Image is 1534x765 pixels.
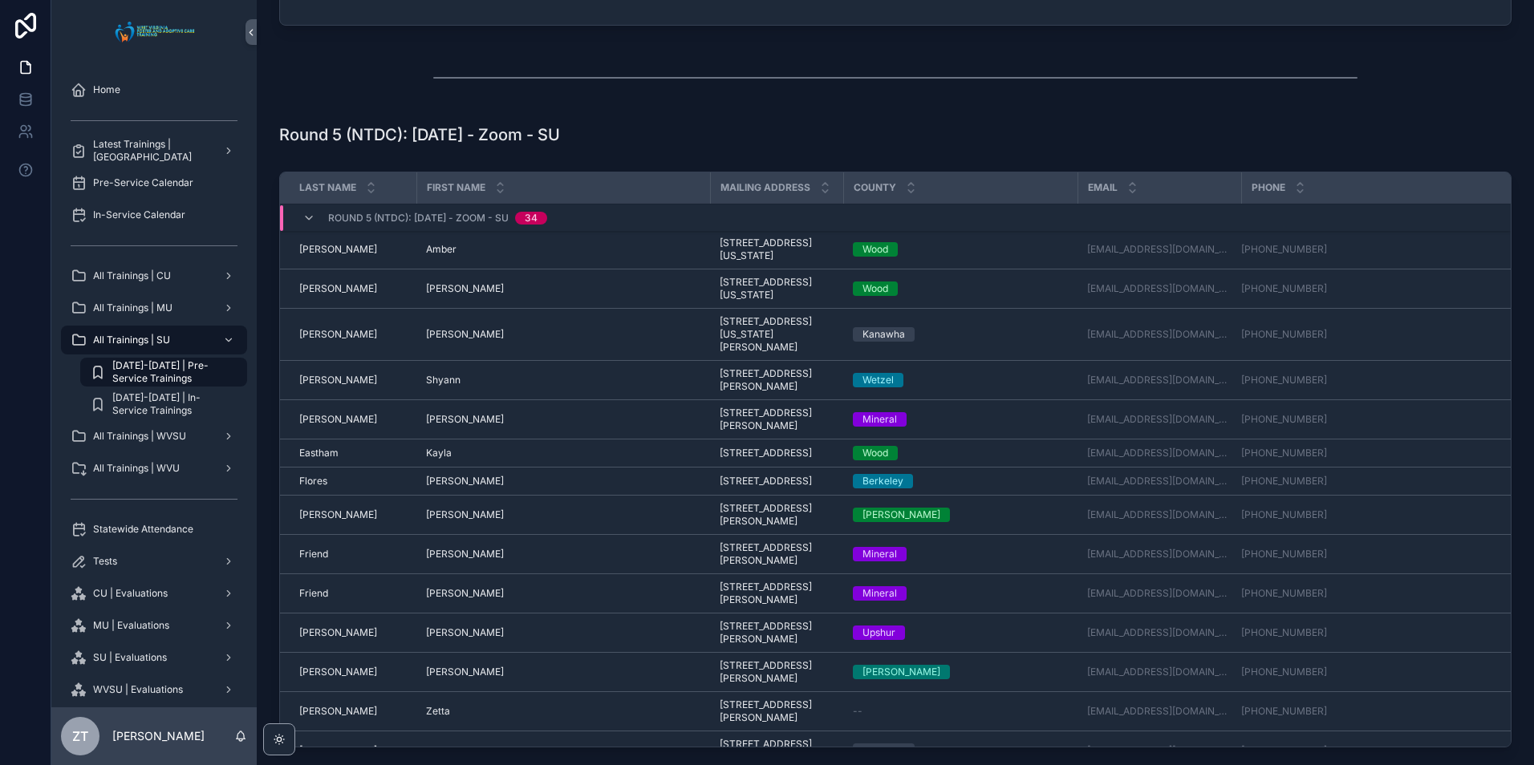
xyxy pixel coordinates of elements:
a: [EMAIL_ADDRESS][DOMAIN_NAME] [1087,508,1232,521]
span: [PERSON_NAME] [299,374,377,387]
a: Mineral [853,547,1068,561]
a: [PHONE_NUMBER] [1241,508,1327,521]
a: [EMAIL_ADDRESS][DOMAIN_NAME] [1087,413,1232,426]
a: [PERSON_NAME] [853,508,1068,522]
a: [EMAIL_ADDRESS][DOMAIN_NAME] [1087,744,1232,757]
a: [PHONE_NUMBER] [1241,243,1491,256]
a: [PERSON_NAME] [426,666,700,678]
a: All Trainings | CU [61,261,247,290]
a: [PHONE_NUMBER] [1241,744,1491,757]
span: [STREET_ADDRESS][PERSON_NAME] [720,698,834,724]
a: Flores [299,475,407,488]
a: CU | Evaluations [61,579,247,608]
a: Zetta [426,705,700,718]
a: Friend [299,587,407,600]
a: [EMAIL_ADDRESS][DOMAIN_NAME] [1087,475,1232,488]
span: Desireah [426,744,467,757]
span: Friend [299,548,328,561]
a: In-Service Calendar [61,200,247,229]
a: -- [853,705,1068,718]
span: Mailing Address [720,181,810,194]
span: [STREET_ADDRESS] [720,475,812,488]
span: First Name [427,181,485,194]
a: [PERSON_NAME] [299,282,407,295]
a: [DATE]-[DATE] | Pre-Service Trainings [80,358,247,387]
span: Friend [299,587,328,600]
a: All Trainings | WVSU [61,422,247,451]
a: Upshur [853,625,1068,640]
a: [STREET_ADDRESS][PERSON_NAME] [720,367,834,393]
a: Amber [426,243,700,256]
a: [PERSON_NAME] [299,744,407,757]
div: Wood [862,242,888,257]
span: [PERSON_NAME] [426,413,504,426]
span: Kayla [426,447,452,459]
a: [EMAIL_ADDRESS][DOMAIN_NAME] [1087,243,1232,256]
a: All Trainings | MU [61,293,247,322]
a: [EMAIL_ADDRESS][DOMAIN_NAME] [1087,705,1232,718]
a: [PHONE_NUMBER] [1241,447,1491,459]
a: [PHONE_NUMBER] [1241,666,1327,678]
a: [PHONE_NUMBER] [1241,243,1327,256]
a: [PERSON_NAME] [299,626,407,639]
span: Zetta [426,705,450,718]
span: [PERSON_NAME] [299,282,377,295]
a: [STREET_ADDRESS][PERSON_NAME] [720,659,834,685]
a: [STREET_ADDRESS][PERSON_NAME] [720,620,834,646]
a: [EMAIL_ADDRESS][DOMAIN_NAME] [1087,374,1232,387]
a: [PHONE_NUMBER] [1241,328,1491,341]
span: In-Service Calendar [93,208,185,221]
span: County [854,181,896,194]
a: [PHONE_NUMBER] [1241,548,1491,561]
a: [EMAIL_ADDRESS][DOMAIN_NAME] [1087,626,1232,639]
a: Statewide Attendance [61,515,247,544]
a: [STREET_ADDRESS] [720,475,834,488]
span: [DATE]-[DATE] | In-Service Trainings [112,391,231,417]
span: Eastham [299,447,339,459]
a: [STREET_ADDRESS][PERSON_NAME] [720,581,834,606]
span: [PERSON_NAME] [426,328,504,341]
a: All Trainings | SU [61,326,247,354]
a: All Trainings | WVU [61,454,247,483]
div: [PERSON_NAME] [862,665,940,679]
span: [PERSON_NAME] [299,666,377,678]
a: [PHONE_NUMBER] [1241,548,1327,561]
a: [PERSON_NAME] [426,413,700,426]
div: 34 [525,212,538,225]
a: Wood [853,281,1068,296]
a: Desireah [426,744,700,757]
div: Mineral [862,412,897,427]
a: [PHONE_NUMBER] [1241,328,1327,341]
span: [STREET_ADDRESS][US_STATE] [720,276,834,302]
span: [PERSON_NAME] [426,508,504,521]
span: [PERSON_NAME] [299,413,377,426]
div: scrollable content [51,64,257,707]
a: [STREET_ADDRESS][US_STATE] [720,237,834,262]
a: [PERSON_NAME] [426,587,700,600]
a: [PERSON_NAME] [299,508,407,521]
span: -- [853,705,862,718]
span: [STREET_ADDRESS] [720,447,812,459]
span: WVSU | Evaluations [93,683,183,696]
a: [PHONE_NUMBER] [1241,282,1491,295]
a: [STREET_ADDRESS][PERSON_NAME] [720,738,834,763]
a: [PHONE_NUMBER] [1241,705,1491,718]
a: [EMAIL_ADDRESS][DOMAIN_NAME] [1087,328,1232,341]
a: [EMAIL_ADDRESS][DOMAIN_NAME] [1087,587,1232,600]
a: Kayla [426,447,700,459]
div: Mineral [862,586,897,601]
a: [PHONE_NUMBER] [1241,626,1327,639]
a: [EMAIL_ADDRESS][DOMAIN_NAME] [1087,447,1232,459]
span: [STREET_ADDRESS][PERSON_NAME] [720,541,834,567]
span: All Trainings | WVSU [93,430,186,443]
a: [PERSON_NAME] [426,508,700,521]
span: [PERSON_NAME] [426,548,504,561]
div: [PERSON_NAME] [862,508,940,522]
a: [EMAIL_ADDRESS][DOMAIN_NAME] [1087,548,1232,561]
